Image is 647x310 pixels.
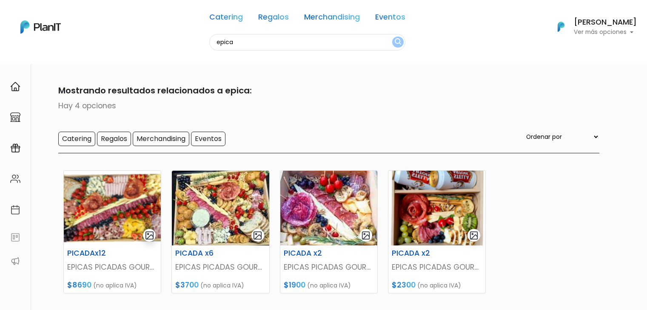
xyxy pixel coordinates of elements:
[392,280,416,290] span: $2300
[10,256,20,266] img: partners-52edf745621dab592f3b2c58e3bca9d71375a7ef29c3b500c9f145b62cc070d4.svg
[97,132,131,146] input: Regalos
[67,262,157,273] p: EPICAS PICADAS GOURMET
[62,249,129,258] h6: PICADAx12
[133,132,189,146] input: Merchandising
[574,19,637,26] h6: [PERSON_NAME]
[58,132,95,146] input: Catering
[175,262,265,273] p: EPICAS PICADAS GOURMET
[574,29,637,35] p: Ver más opciones
[209,34,405,51] input: Buscá regalos, desayunos, y más
[280,171,377,245] img: thumb_WhatsApp_Image_2025-08-27_at_12.32.55.jpeg
[191,132,225,146] input: Eventos
[279,249,346,258] h6: PICADA x2
[209,14,243,24] a: Catering
[145,231,154,240] img: gallery-light
[48,84,599,97] p: Mostrando resultados relacionados a epica:
[552,17,570,36] img: PlanIt Logo
[63,170,161,293] a: gallery-light PICADAx12 EPICAS PICADAS GOURMET $8690 (no aplica IVA)
[10,82,20,92] img: home-e721727adea9d79c4d83392d1f703f7f8bce08238fde08b1acbfd93340b81755.svg
[258,14,289,24] a: Regalos
[10,112,20,122] img: marketplace-4ceaa7011d94191e9ded77b95e3339b90024bf715f7c57f8cf31f2d8c509eaba.svg
[171,170,269,293] a: gallery-light PICADA x6 EPICAS PICADAS GOURMET $3700 (no aplica IVA)
[284,262,374,273] p: EPICAS PICADAS GOURMET
[172,171,269,245] img: thumb_WhatsApp_Image_2025-06-23_at_15.25.51.jpeg
[20,20,61,34] img: PlanIt Logo
[93,281,137,290] span: (no aplica IVA)
[361,231,371,240] img: gallery-light
[417,281,461,290] span: (no aplica IVA)
[547,16,637,38] button: PlanIt Logo [PERSON_NAME] Ver más opciones
[10,205,20,215] img: calendar-87d922413cdce8b2cf7b7f5f62616a5cf9e4887200fb71536465627b3292af00.svg
[175,280,199,290] span: $3700
[307,281,351,290] span: (no aplica IVA)
[395,38,401,46] img: search_button-432b6d5273f82d61273b3651a40e1bd1b912527efae98b1b7a1b2c0702e16a8d.svg
[10,143,20,153] img: campaigns-02234683943229c281be62815700db0a1741e53638e28bf9629b52c665b00959.svg
[200,281,244,290] span: (no aplica IVA)
[67,280,91,290] span: $8690
[280,170,378,293] a: gallery-light PICADA x2 EPICAS PICADAS GOURMET $1900 (no aplica IVA)
[10,232,20,242] img: feedback-78b5a0c8f98aac82b08bfc38622c3050aee476f2c9584af64705fc4e61158814.svg
[170,249,237,258] h6: PICADA x6
[64,171,161,245] img: thumb_Captura_de_pantalla_2025-06-30_160241.png
[375,14,405,24] a: Eventos
[388,171,485,245] img: thumb_Captura_de_pantalla_2025-06-30_170319.png
[304,14,360,24] a: Merchandising
[48,100,599,111] p: Hay 4 opciones
[387,249,454,258] h6: PICADA x2
[392,262,482,273] p: EPICAS PICADAS GOURMET
[469,231,479,240] img: gallery-light
[284,280,305,290] span: $1900
[253,231,262,240] img: gallery-light
[10,174,20,184] img: people-662611757002400ad9ed0e3c099ab2801c6687ba6c219adb57efc949bc21e19d.svg
[388,170,486,293] a: gallery-light PICADA x2 EPICAS PICADAS GOURMET $2300 (no aplica IVA)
